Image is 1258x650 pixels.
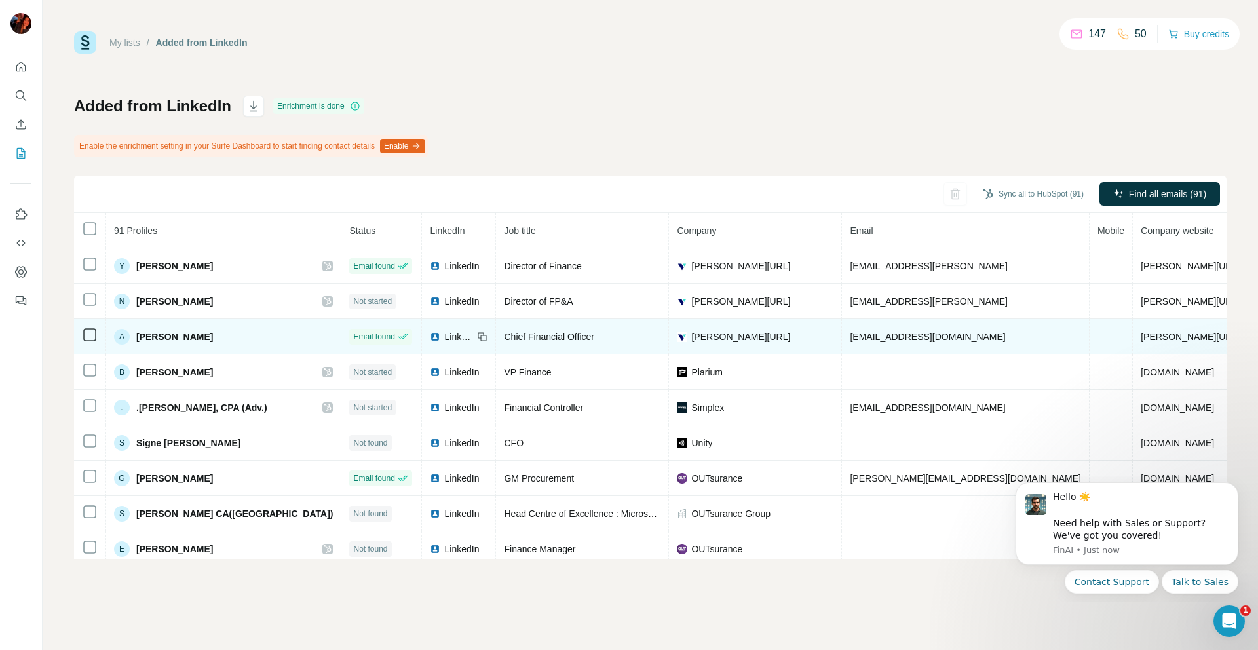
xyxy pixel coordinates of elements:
span: .[PERSON_NAME], CPA (Adv.) [136,401,267,414]
span: [PERSON_NAME] [136,543,213,556]
li: / [147,36,149,49]
div: A [114,329,130,345]
span: [PERSON_NAME] [136,366,213,379]
span: Not started [353,296,392,307]
iframe: Intercom notifications message [996,476,1258,602]
span: Financial Controller [504,402,583,413]
img: Surfe Logo [74,31,96,54]
span: LinkedIn [430,225,465,236]
span: OUTsurance [691,472,742,485]
p: 50 [1135,26,1147,42]
span: Director of FP&A [504,296,573,307]
span: CFO [504,438,524,448]
span: LinkedIn [444,295,479,308]
span: [EMAIL_ADDRESS][PERSON_NAME] [850,261,1007,271]
img: Avatar [10,13,31,34]
button: Dashboard [10,260,31,284]
span: [DOMAIN_NAME] [1141,402,1214,413]
img: LinkedIn logo [430,402,440,413]
button: Use Surfe API [10,231,31,255]
span: OUTsurance [691,543,742,556]
a: My lists [109,37,140,48]
span: [PERSON_NAME][URL] [1141,332,1240,342]
button: Use Surfe on LinkedIn [10,202,31,226]
span: [EMAIL_ADDRESS][PERSON_NAME] [850,296,1007,307]
div: N [114,294,130,309]
span: [PERSON_NAME][URL] [1141,296,1240,307]
span: [EMAIL_ADDRESS][DOMAIN_NAME] [850,332,1005,342]
span: [PERSON_NAME][EMAIL_ADDRESS][DOMAIN_NAME] [850,473,1080,484]
div: . [114,400,130,415]
span: [PERSON_NAME][URL] [1141,261,1240,271]
span: Job title [504,225,535,236]
span: [PERSON_NAME][URL] [691,295,790,308]
span: Email [850,225,873,236]
button: My lists [10,142,31,165]
span: Simplex [691,401,724,414]
span: [EMAIL_ADDRESS][DOMAIN_NAME] [850,402,1005,413]
div: Enrichment is done [273,98,364,114]
span: Find all emails (91) [1129,187,1206,201]
button: Buy credits [1168,25,1229,43]
img: company-logo [677,438,687,448]
span: [PERSON_NAME][URL] [691,330,790,343]
span: LinkedIn [444,543,479,556]
span: Not started [353,366,392,378]
span: Director of Finance [504,261,581,271]
img: company-logo [677,332,687,342]
img: LinkedIn logo [430,473,440,484]
button: Search [10,84,31,107]
span: 91 Profiles [114,225,157,236]
img: LinkedIn logo [430,438,440,448]
button: Quick start [10,55,31,79]
img: LinkedIn logo [430,296,440,307]
span: Company [677,225,716,236]
span: OUTsurance Group [691,507,771,520]
img: LinkedIn logo [430,332,440,342]
span: Finance Manager [504,544,575,554]
div: S [114,506,130,522]
div: E [114,541,130,557]
span: Chief Financial Officer [504,332,594,342]
span: Status [349,225,375,236]
span: Email found [353,331,394,343]
img: LinkedIn logo [430,508,440,519]
button: Feedback [10,289,31,313]
img: company-logo [677,402,687,413]
span: LinkedIn [444,436,479,449]
span: LinkedIn [444,507,479,520]
span: [DOMAIN_NAME] [1141,367,1214,377]
span: Not found [353,543,387,555]
span: Not found [353,437,387,449]
span: LinkedIn [444,472,479,485]
img: company-logo [677,367,687,377]
span: LinkedIn [444,259,479,273]
span: VP Finance [504,367,551,377]
div: Enable the enrichment setting in your Surfe Dashboard to start finding contact details [74,135,428,157]
h1: Added from LinkedIn [74,96,231,117]
span: Not started [353,402,392,413]
img: company-logo [677,473,687,484]
iframe: Intercom live chat [1213,605,1245,637]
img: LinkedIn logo [430,261,440,271]
span: Unity [691,436,712,449]
span: [DOMAIN_NAME] [1141,473,1214,484]
span: Email found [353,472,394,484]
button: Find all emails (91) [1099,182,1220,206]
span: Email found [353,260,394,272]
span: [DOMAIN_NAME] [1141,438,1214,448]
div: Added from LinkedIn [156,36,248,49]
button: Enable [380,139,425,153]
span: [PERSON_NAME] [136,472,213,485]
div: Y [114,258,130,274]
img: company-logo [677,296,687,307]
div: G [114,470,130,486]
span: 1 [1240,605,1251,616]
img: company-logo [677,261,687,271]
span: [PERSON_NAME] [136,295,213,308]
